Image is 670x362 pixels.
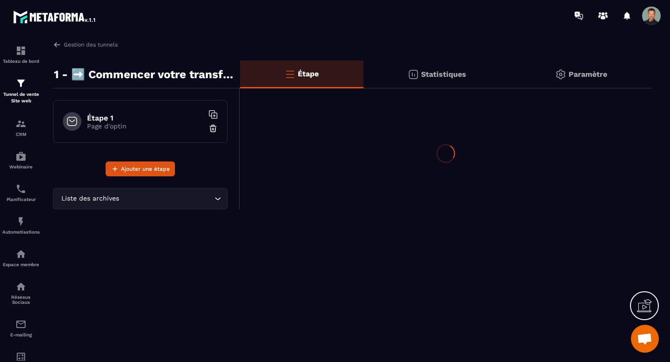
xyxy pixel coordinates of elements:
[408,69,419,80] img: stats.20deebd0.svg
[2,209,40,241] a: automationsautomationsAutomatisations
[2,176,40,209] a: schedulerschedulerPlanificateur
[2,111,40,144] a: formationformationCRM
[15,183,27,194] img: scheduler
[59,194,121,204] span: Liste des archives
[2,38,40,71] a: formationformationTableau de bord
[2,241,40,274] a: automationsautomationsEspace membre
[2,59,40,64] p: Tableau de bord
[2,295,40,305] p: Réseaux Sociaux
[2,144,40,176] a: automationsautomationsWebinaire
[208,124,218,133] img: trash
[13,8,97,25] img: logo
[2,91,40,104] p: Tunnel de vente Site web
[15,281,27,292] img: social-network
[87,114,203,122] h6: Étape 1
[87,122,203,130] p: Page d'optin
[421,70,466,79] p: Statistiques
[53,40,118,49] a: Gestion des tunnels
[53,40,61,49] img: arrow
[555,69,566,80] img: setting-gr.5f69749f.svg
[15,45,27,56] img: formation
[284,68,295,80] img: bars-o.4a397970.svg
[54,65,233,84] p: 1 - ➡️ Commencer votre transformation 🪄
[2,262,40,267] p: Espace membre
[2,229,40,235] p: Automatisations
[631,325,659,353] div: Ouvrir le chat
[15,78,27,89] img: formation
[569,70,607,79] p: Paramètre
[2,312,40,344] a: emailemailE-mailing
[121,164,170,174] span: Ajouter une étape
[106,161,175,176] button: Ajouter une étape
[2,197,40,202] p: Planificateur
[298,69,319,78] p: Étape
[15,151,27,162] img: automations
[2,274,40,312] a: social-networksocial-networkRéseaux Sociaux
[2,132,40,137] p: CRM
[15,319,27,330] img: email
[2,71,40,111] a: formationformationTunnel de vente Site web
[53,188,228,209] div: Search for option
[15,118,27,129] img: formation
[2,332,40,337] p: E-mailing
[15,216,27,227] img: automations
[2,164,40,169] p: Webinaire
[15,248,27,260] img: automations
[121,194,212,204] input: Search for option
